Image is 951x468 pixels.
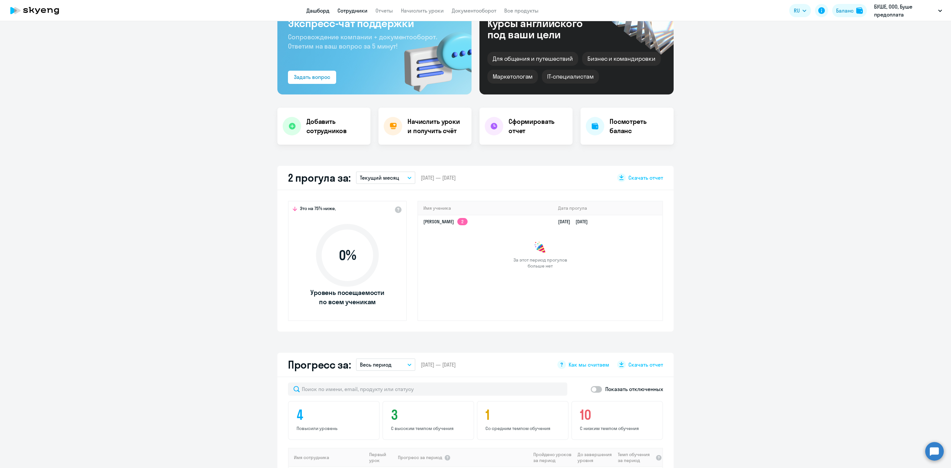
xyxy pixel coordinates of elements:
[580,407,656,423] h4: 10
[605,385,663,393] p: Показать отключенных
[421,174,456,181] span: [DATE] — [DATE]
[391,407,468,423] h4: 3
[288,71,336,84] button: Задать вопрос
[288,33,437,50] span: Сопровождение компании + документооборот. Ответим на ваш вопрос за 5 минут!
[288,17,461,30] h3: Экспресс-чат поддержки
[628,361,663,368] span: Скачать отчет
[789,4,811,17] button: RU
[395,20,472,94] img: bg-img
[288,358,351,371] h2: Прогресс за:
[398,454,442,460] span: Прогресс за период
[485,425,562,431] p: Со средним темпом обучения
[610,117,668,135] h4: Посмотреть баланс
[856,7,863,14] img: balance
[356,358,415,371] button: Весь период
[794,7,800,15] span: RU
[360,174,399,182] p: Текущий месяц
[487,18,600,40] div: Курсы английского под ваши цели
[337,7,368,14] a: Сотрудники
[836,7,854,15] div: Баланс
[391,425,468,431] p: С высоким темпом обучения
[542,70,599,84] div: IT-специалистам
[582,52,661,66] div: Бизнес и командировки
[534,241,547,254] img: congrats
[300,205,336,213] span: Это на 75% ниже,
[457,218,468,225] app-skyeng-badge: 2
[569,361,609,368] span: Как мы считаем
[407,117,465,135] h4: Начислить уроки и получить счёт
[375,7,393,14] a: Отчеты
[575,448,615,467] th: До завершения уровня
[297,425,373,431] p: Повысили уровень
[367,448,397,467] th: Первый урок
[553,201,662,215] th: Дата прогула
[452,7,496,14] a: Документооборот
[306,117,365,135] h4: Добавить сотрудников
[401,7,444,14] a: Начислить уроки
[421,361,456,368] span: [DATE] — [DATE]
[297,407,373,423] h4: 4
[874,3,935,18] p: БУШЕ, ООО, Буше предоплата
[618,451,653,463] span: Темп обучения за период
[360,361,392,369] p: Весь период
[309,288,385,306] span: Уровень посещаемости по всем ученикам
[306,7,330,14] a: Дашборд
[485,407,562,423] h4: 1
[580,425,656,431] p: С низким темпом обучения
[558,219,593,225] a: [DATE][DATE]
[509,117,567,135] h4: Сформировать отчет
[288,382,567,396] input: Поиск по имени, email, продукту или статусу
[418,201,553,215] th: Имя ученика
[288,171,351,184] h2: 2 прогула за:
[628,174,663,181] span: Скачать отчет
[294,73,330,81] div: Задать вопрос
[289,448,367,467] th: Имя сотрудника
[504,7,539,14] a: Все продукты
[487,52,578,66] div: Для общения и путешествий
[512,257,568,269] span: За этот период прогулов больше нет
[423,219,468,225] a: [PERSON_NAME]2
[487,70,538,84] div: Маркетологам
[309,247,385,263] span: 0 %
[531,448,575,467] th: Пройдено уроков за период
[871,3,945,18] button: БУШЕ, ООО, Буше предоплата
[832,4,867,17] button: Балансbalance
[356,171,415,184] button: Текущий месяц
